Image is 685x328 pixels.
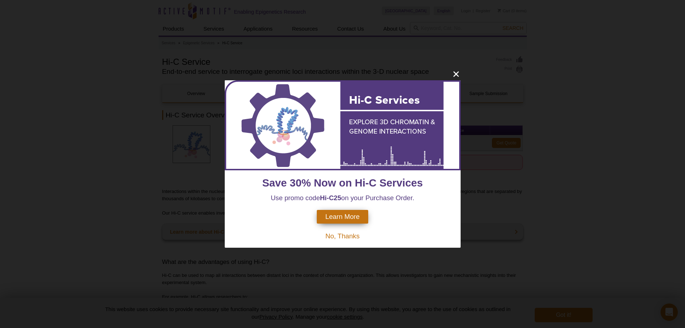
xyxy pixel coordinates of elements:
[325,213,360,221] span: Learn More
[271,194,414,202] span: Use promo code on your Purchase Order.
[452,69,461,78] button: close
[325,232,360,240] span: No, Thanks
[262,177,423,189] span: Save 30% Now on Hi-C Services
[320,194,341,202] strong: Hi-C25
